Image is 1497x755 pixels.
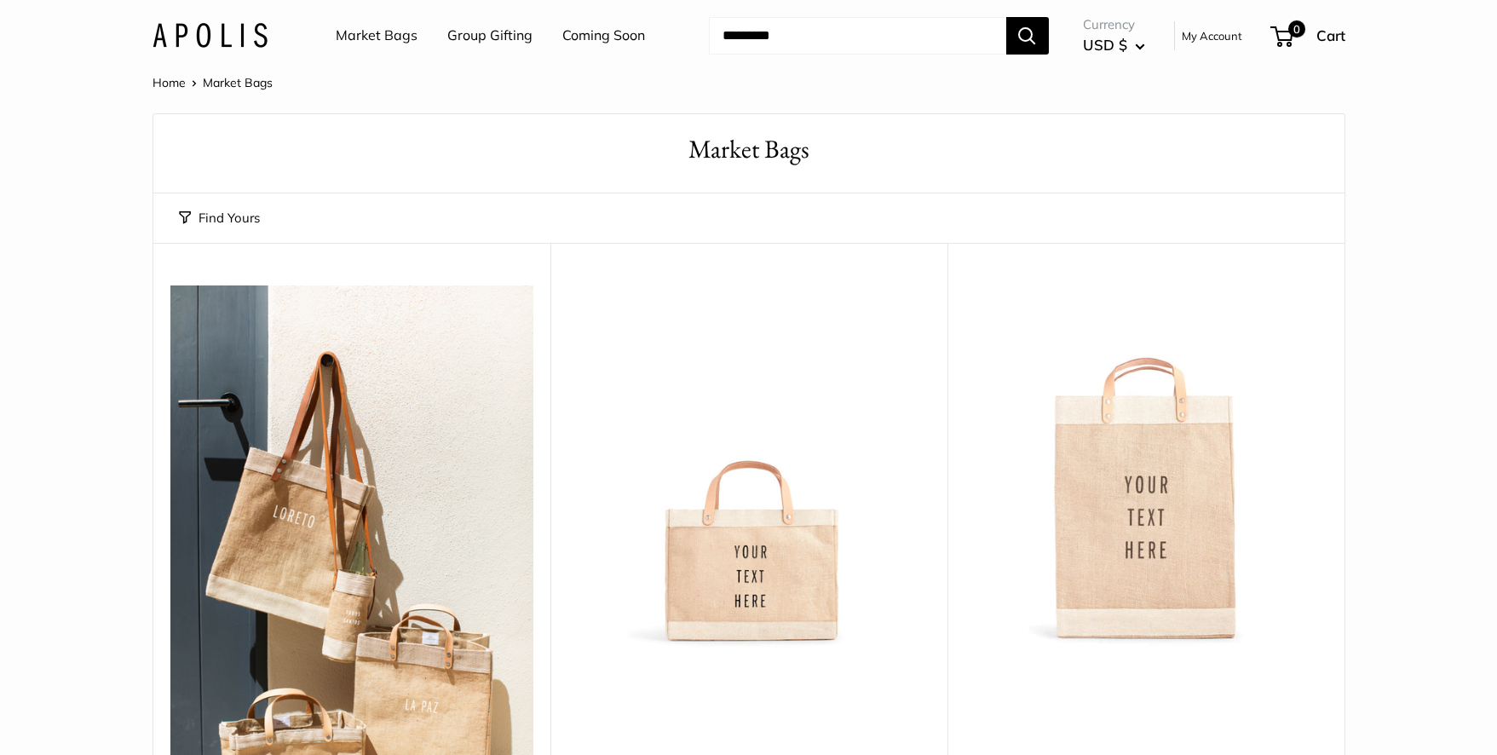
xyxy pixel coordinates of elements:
a: My Account [1182,26,1242,46]
span: Market Bags [203,75,273,90]
img: Market Bag in Natural [964,285,1327,648]
img: Apolis [153,23,268,48]
button: USD $ [1083,32,1145,59]
img: Petite Market Bag in Natural [567,285,930,648]
a: Market Bags [336,23,417,49]
input: Search... [709,17,1006,55]
button: Search [1006,17,1049,55]
a: Home [153,75,186,90]
h1: Market Bags [179,131,1319,168]
span: 0 [1287,20,1304,37]
a: Market Bag in NaturalMarket Bag in Natural [964,285,1327,648]
a: Group Gifting [447,23,533,49]
span: Cart [1316,26,1345,44]
a: 0 Cart [1272,22,1345,49]
nav: Breadcrumb [153,72,273,94]
a: Coming Soon [562,23,645,49]
button: Find Yours [179,206,260,230]
a: Petite Market Bag in Naturaldescription_Effortless style that elevates every moment [567,285,930,648]
span: Currency [1083,13,1145,37]
span: USD $ [1083,36,1127,54]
